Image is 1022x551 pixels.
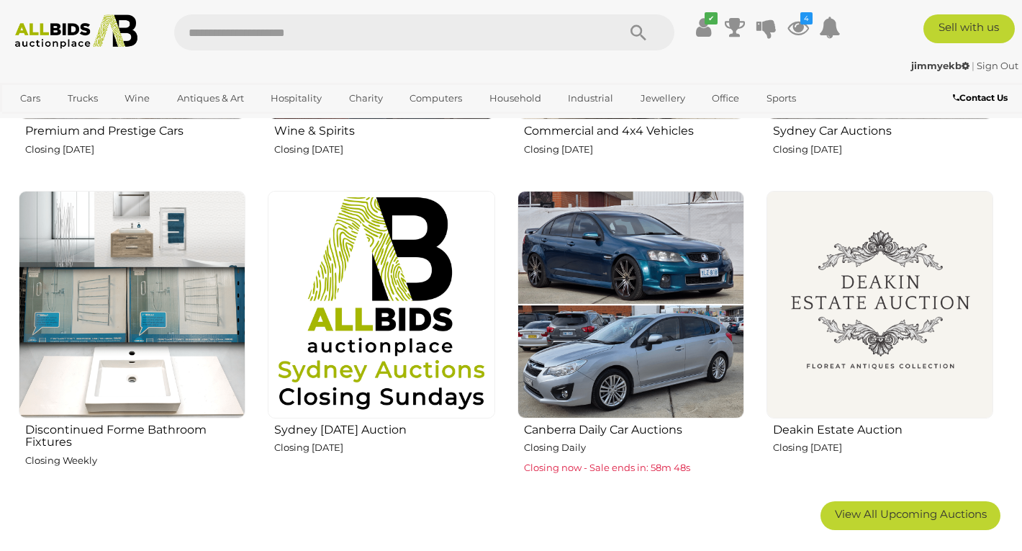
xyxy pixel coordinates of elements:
[773,141,993,158] p: Closing [DATE]
[274,141,494,158] p: Closing [DATE]
[773,121,993,138] h2: Sydney Car Auctions
[517,190,744,490] a: Canberra Daily Car Auctions Closing Daily Closing now - Sale ends in: 58m 48s
[835,507,987,521] span: View All Upcoming Auctions
[274,121,494,138] h2: Wine & Spirits
[766,191,993,418] img: Deakin Estate Auction
[25,121,245,138] h2: Premium and Prestige Cars
[524,121,744,138] h2: Commercial and 4x4 Vehicles
[911,60,972,71] a: jimmyekb
[58,86,107,110] a: Trucks
[953,90,1011,106] a: Contact Us
[168,86,253,110] a: Antiques & Art
[800,12,813,24] i: 4
[977,60,1018,71] a: Sign Out
[261,86,331,110] a: Hospitality
[766,190,993,490] a: Deakin Estate Auction Closing [DATE]
[773,420,993,436] h2: Deakin Estate Auction
[692,14,714,40] a: ✔
[524,439,744,456] p: Closing Daily
[953,92,1008,103] b: Contact Us
[702,86,749,110] a: Office
[631,86,695,110] a: Jewellery
[923,14,1015,43] a: Sell with us
[18,190,245,490] a: Discontinued Forme Bathroom Fixtures Closing Weekly
[25,452,245,469] p: Closing Weekly
[820,501,1000,530] a: View All Upcoming Auctions
[11,110,132,134] a: [GEOGRAPHIC_DATA]
[524,141,744,158] p: Closing [DATE]
[274,439,494,456] p: Closing [DATE]
[524,420,744,436] h2: Canberra Daily Car Auctions
[274,420,494,436] h2: Sydney [DATE] Auction
[787,14,809,40] a: 4
[757,86,805,110] a: Sports
[972,60,974,71] span: |
[400,86,471,110] a: Computers
[602,14,674,50] button: Search
[115,86,159,110] a: Wine
[8,14,145,49] img: Allbids.com.au
[267,190,494,490] a: Sydney [DATE] Auction Closing [DATE]
[268,191,494,418] img: Sydney Sunday Auction
[773,439,993,456] p: Closing [DATE]
[480,86,551,110] a: Household
[524,462,690,473] span: Closing now - Sale ends in: 58m 48s
[11,86,50,110] a: Cars
[705,12,718,24] i: ✔
[25,141,245,158] p: Closing [DATE]
[25,420,245,449] h2: Discontinued Forme Bathroom Fixtures
[19,191,245,418] img: Discontinued Forme Bathroom Fixtures
[340,86,392,110] a: Charity
[559,86,623,110] a: Industrial
[911,60,969,71] strong: jimmyekb
[517,191,744,418] img: Canberra Daily Car Auctions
